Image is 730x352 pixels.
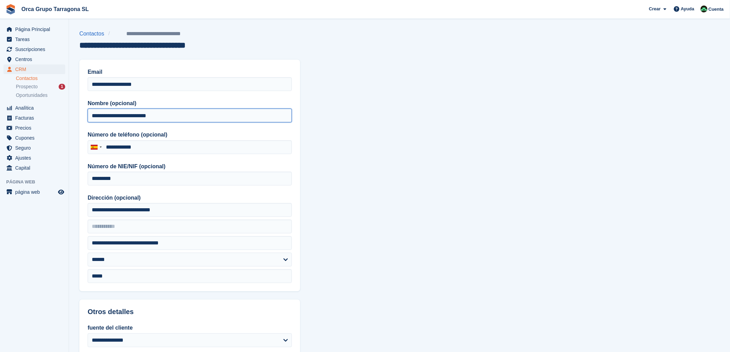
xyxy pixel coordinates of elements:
[19,3,91,15] a: Orca Grupo Tarragona SL
[88,68,292,76] label: Email
[15,103,57,113] span: Analítica
[16,83,38,90] span: Prospecto
[6,4,16,14] img: stora-icon-8386f47178a22dfd0bd8f6a31ec36ba5ce8667c1dd55bd0f319d3a0aa187defe.svg
[79,30,231,38] nav: breadcrumbs
[3,44,65,54] a: menu
[16,75,65,82] a: Contactos
[3,24,65,34] a: menu
[649,6,661,12] span: Crear
[88,99,292,108] label: Nombre (opcional)
[57,188,65,196] a: Vista previa de la tienda
[3,187,65,197] a: menú
[681,6,694,12] span: Ayuda
[88,141,104,154] div: Spain (España): +34
[3,103,65,113] a: menu
[15,24,57,34] span: Página Principal
[16,83,65,90] a: Prospecto 1
[15,143,57,153] span: Seguro
[59,84,65,90] div: 1
[3,123,65,133] a: menu
[88,308,292,316] h2: Otros detalles
[15,163,57,173] span: Capital
[15,44,57,54] span: Suscripciones
[701,6,708,12] img: Tania
[88,194,292,202] label: Dirección (opcional)
[3,163,65,173] a: menu
[88,131,292,139] label: Número de teléfono (opcional)
[15,113,57,123] span: Facturas
[3,133,65,143] a: menu
[15,187,57,197] span: página web
[3,34,65,44] a: menu
[15,34,57,44] span: Tareas
[3,64,65,74] a: menu
[15,153,57,163] span: Ajustes
[16,92,48,99] span: Oportunidades
[15,133,57,143] span: Cupones
[3,143,65,153] a: menu
[15,54,57,64] span: Centros
[15,123,57,133] span: Precios
[3,113,65,123] a: menu
[6,179,69,185] span: Página web
[709,6,724,13] span: Cuenta
[3,54,65,64] a: menu
[3,153,65,163] a: menu
[15,64,57,74] span: CRM
[88,324,292,332] label: fuente del cliente
[88,162,292,171] label: Número de NIE/NIF (opcional)
[79,30,108,38] a: Contactos
[16,92,65,99] a: Oportunidades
